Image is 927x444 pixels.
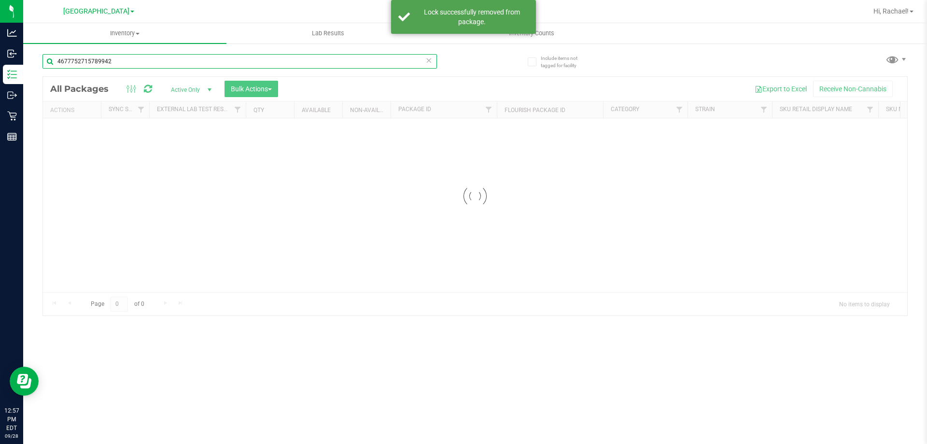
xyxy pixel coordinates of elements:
[7,28,17,38] inline-svg: Analytics
[425,54,432,67] span: Clear
[299,29,357,38] span: Lab Results
[7,111,17,121] inline-svg: Retail
[23,29,226,38] span: Inventory
[7,49,17,58] inline-svg: Inbound
[415,7,529,27] div: Lock successfully removed from package.
[4,406,19,432] p: 12:57 PM EDT
[226,23,430,43] a: Lab Results
[4,432,19,440] p: 09/28
[42,54,437,69] input: Search Package ID, Item Name, SKU, Lot or Part Number...
[541,55,589,69] span: Include items not tagged for facility
[7,90,17,100] inline-svg: Outbound
[7,132,17,142] inline-svg: Reports
[63,7,129,15] span: [GEOGRAPHIC_DATA]
[7,70,17,79] inline-svg: Inventory
[10,367,39,396] iframe: Resource center
[23,23,226,43] a: Inventory
[873,7,909,15] span: Hi, Rachael!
